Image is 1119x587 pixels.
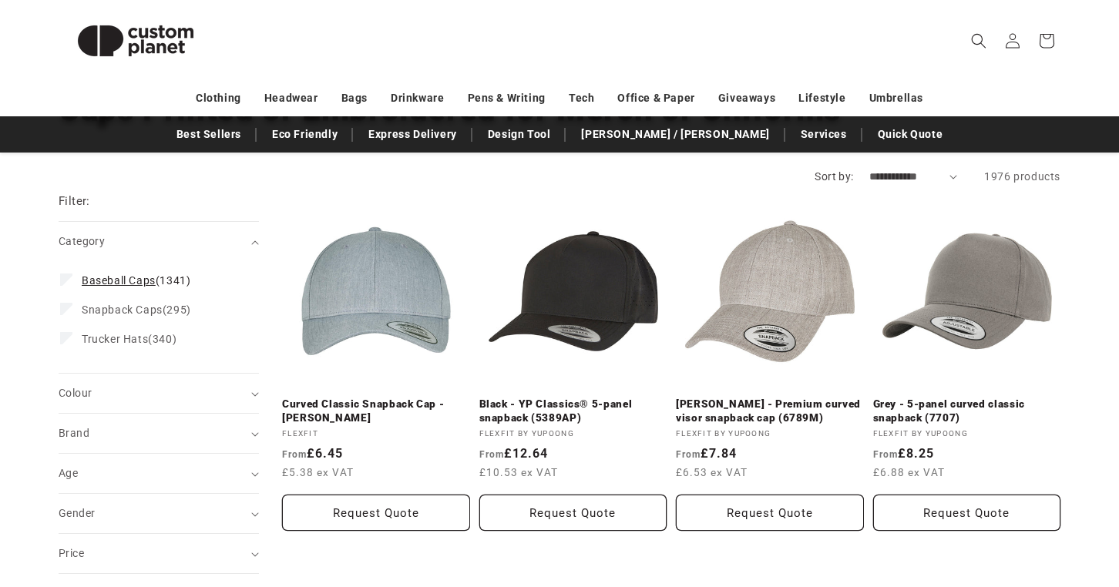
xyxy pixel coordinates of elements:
[82,333,148,345] span: Trucker Hats
[870,121,951,148] a: Quick Quote
[282,495,470,531] button: Request Quote
[59,374,259,413] summary: Colour (0 selected)
[468,85,546,112] a: Pens & Writing
[59,494,259,533] summary: Gender (0 selected)
[391,85,444,112] a: Drinkware
[718,85,775,112] a: Giveaways
[59,414,259,453] summary: Brand (0 selected)
[82,304,163,316] span: Snapback Caps
[793,121,855,148] a: Services
[59,547,84,559] span: Price
[59,193,90,210] h2: Filter:
[617,85,694,112] a: Office & Paper
[59,467,78,479] span: Age
[676,397,864,424] a: [PERSON_NAME] - Premium curved visor snapback cap (6789M)
[59,6,213,75] img: Custom Planet
[59,534,259,573] summary: Price
[82,273,190,287] span: (1341)
[962,24,996,58] summary: Search
[264,121,345,148] a: Eco Friendly
[479,397,667,424] a: Black - YP Classics® 5-panel snapback (5389AP)
[815,170,853,183] label: Sort by:
[282,397,470,424] a: Curved Classic Snapback Cap - [PERSON_NAME]
[196,85,241,112] a: Clothing
[855,421,1119,587] iframe: Chat Widget
[984,170,1060,183] span: 1976 products
[59,387,92,399] span: Colour
[82,332,176,346] span: (340)
[361,121,465,148] a: Express Delivery
[59,235,105,247] span: Category
[676,495,864,531] button: Request Quote
[798,85,845,112] a: Lifestyle
[82,274,156,287] span: Baseball Caps
[59,507,95,519] span: Gender
[169,121,249,148] a: Best Sellers
[869,85,923,112] a: Umbrellas
[59,427,89,439] span: Brand
[59,222,259,261] summary: Category (0 selected)
[82,303,191,317] span: (295)
[264,85,318,112] a: Headwear
[573,121,777,148] a: [PERSON_NAME] / [PERSON_NAME]
[569,85,594,112] a: Tech
[873,397,1061,424] a: Grey - 5-panel curved classic snapback (7707)
[480,121,559,148] a: Design Tool
[479,495,667,531] button: Request Quote
[59,454,259,493] summary: Age (0 selected)
[341,85,368,112] a: Bags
